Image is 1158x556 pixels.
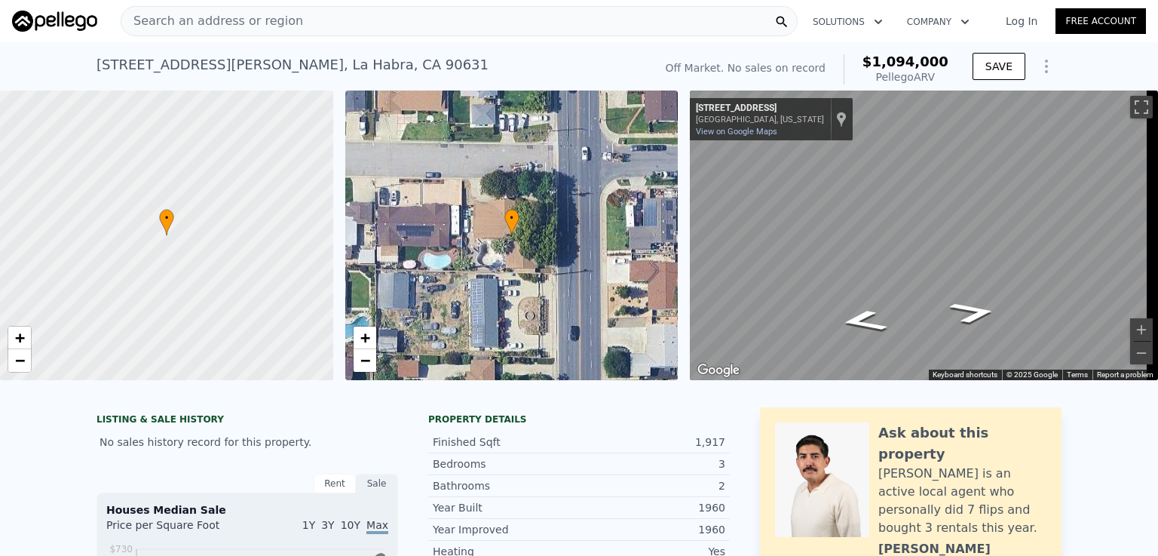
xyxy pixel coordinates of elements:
[836,111,847,127] a: Show location on map
[96,413,398,429] div: LISTING & SALE HISTORY
[433,500,579,515] div: Year Built
[1130,342,1153,364] button: Zoom out
[973,53,1025,80] button: SAVE
[433,435,579,450] div: Finished Sqft
[366,519,388,534] span: Max
[8,349,31,372] a: Zoom out
[8,327,31,349] a: Zoom in
[109,544,133,554] tspan: $730
[433,522,579,537] div: Year Improved
[354,327,376,349] a: Zoom in
[354,349,376,372] a: Zoom out
[690,91,1158,380] div: Map
[159,209,174,235] div: •
[696,127,777,137] a: View on Google Maps
[15,351,25,370] span: −
[694,361,743,380] a: Open this area in Google Maps (opens a new window)
[106,518,247,542] div: Price per Square Foot
[579,500,725,515] div: 1960
[1130,318,1153,341] button: Zoom in
[1067,370,1088,379] a: Terms (opens in new tab)
[690,91,1158,380] div: Street View
[321,519,334,531] span: 3Y
[96,429,398,456] div: No sales history record for this property.
[360,328,369,347] span: +
[159,211,174,225] span: •
[1006,370,1058,379] span: © 2025 Google
[314,474,356,493] div: Rent
[504,211,519,225] span: •
[1130,96,1153,118] button: Toggle fullscreen view
[96,54,489,75] div: [STREET_ADDRESS][PERSON_NAME] , La Habra , CA 90631
[579,435,725,450] div: 1,917
[106,502,388,518] div: Houses Median Sale
[579,522,725,537] div: 1960
[895,8,982,35] button: Company
[579,478,725,493] div: 2
[878,422,1046,465] div: Ask about this property
[1055,8,1146,34] a: Free Account
[1097,370,1153,379] a: Report a problem
[302,519,315,531] span: 1Y
[341,519,360,531] span: 10Y
[433,478,579,493] div: Bathrooms
[862,69,948,84] div: Pellego ARV
[694,361,743,380] img: Google
[428,413,730,425] div: Property details
[819,305,908,338] path: Go South, N Hacienda Rd
[12,11,97,32] img: Pellego
[360,351,369,370] span: −
[356,474,398,493] div: Sale
[933,370,997,380] button: Keyboard shortcuts
[696,115,824,124] div: [GEOGRAPHIC_DATA], [US_STATE]
[988,14,1055,29] a: Log In
[1031,51,1061,81] button: Show Options
[504,209,519,235] div: •
[666,60,826,75] div: Off Market. No sales on record
[862,54,948,69] span: $1,094,000
[15,328,25,347] span: +
[930,296,1017,329] path: Go North, N Hacienda Rd
[801,8,895,35] button: Solutions
[433,456,579,472] div: Bedrooms
[121,12,303,30] span: Search an address or region
[696,103,824,115] div: [STREET_ADDRESS]
[579,456,725,472] div: 3
[878,465,1046,537] div: [PERSON_NAME] is an active local agent who personally did 7 flips and bought 3 rentals this year.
